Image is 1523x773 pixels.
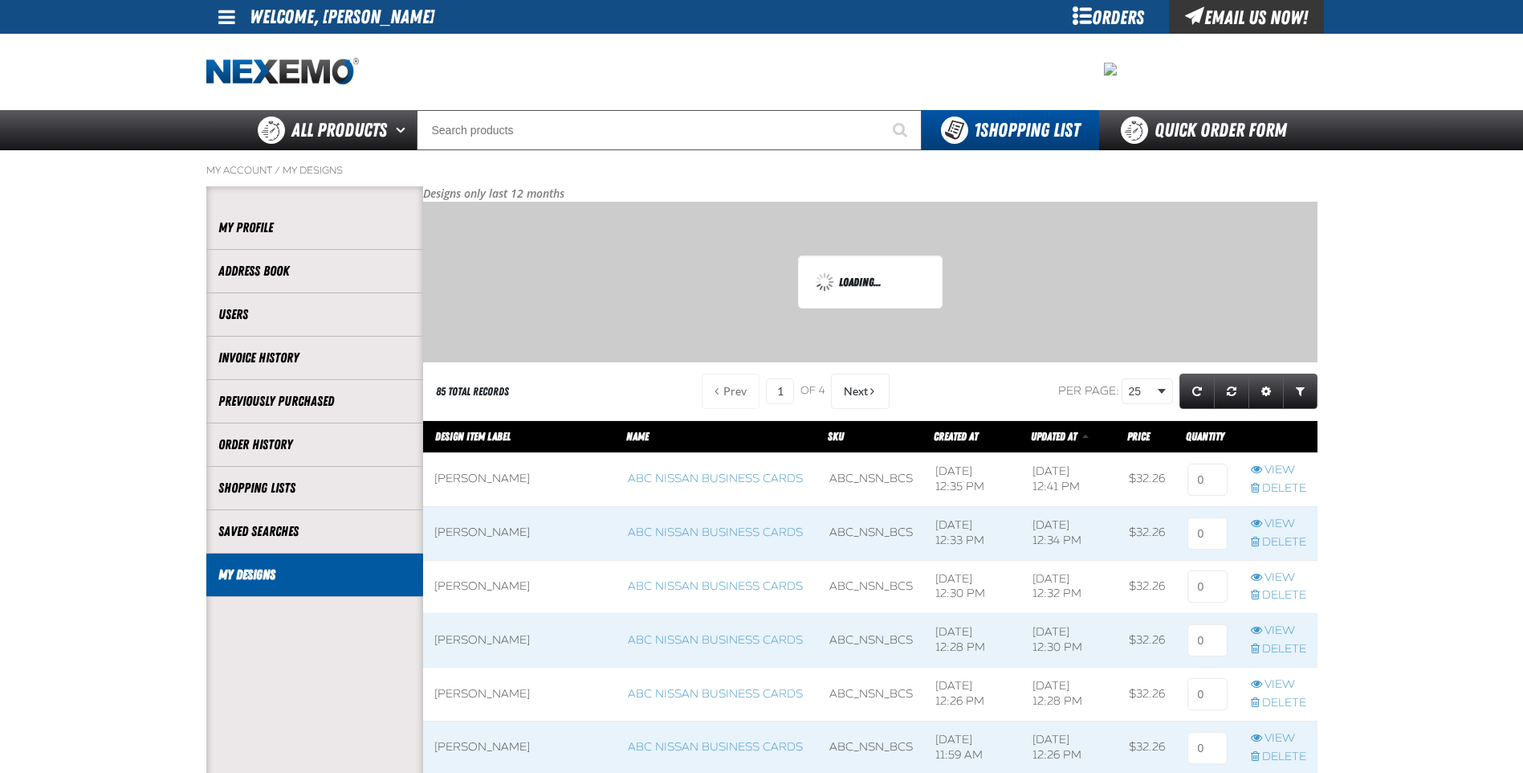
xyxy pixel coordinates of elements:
a: My Designs [283,164,343,177]
a: Delete row action [1251,696,1306,711]
button: You have 1 Shopping List. Open to view details [922,110,1099,150]
a: Updated At [1031,430,1079,443]
a: My Designs [218,566,411,584]
nav: Breadcrumbs [206,164,1317,177]
input: 0 [1187,678,1228,710]
input: Current page number [766,378,794,404]
img: Nexemo logo [206,58,359,86]
button: Next Page [831,374,890,409]
span: 25 [1129,383,1154,400]
td: ABC_NSN_BCS [818,506,924,560]
td: ABC_NSN_BCS [818,614,924,668]
a: View row action [1251,731,1306,746]
a: View row action [1251,624,1306,639]
a: View row action [1251,677,1306,693]
a: Quick Order Form [1099,110,1317,150]
td: ABC_NSN_BCS [818,668,924,722]
input: 0 [1187,464,1228,496]
td: $32.26 [1118,668,1176,722]
a: Refresh grid action [1179,374,1215,409]
td: $32.26 [1118,452,1176,506]
td: [DATE] 12:26 PM [924,668,1021,722]
td: [DATE] 12:35 PM [924,452,1021,506]
p: Designs only last 12 months [423,186,1317,202]
td: [DATE] 12:28 PM [1021,668,1118,722]
td: [PERSON_NAME] [423,506,617,560]
td: [DATE] 12:30 PM [924,560,1021,614]
a: ABC Nissan Business Cards [628,687,803,701]
input: 0 [1187,732,1228,764]
a: Previously Purchased [218,392,411,411]
span: Next Page [844,385,868,398]
button: Open All Products pages [390,110,417,150]
a: Order History [218,436,411,454]
td: ABC_NSN_BCS [818,560,924,614]
a: Saved Searches [218,522,411,541]
th: Row actions [1240,421,1317,453]
span: of 4 [800,384,825,399]
a: Name [626,430,649,443]
a: Reset grid action [1214,374,1249,409]
a: ABC Nissan Business Cards [628,633,803,647]
td: $32.26 [1118,560,1176,614]
a: Delete row action [1251,535,1306,550]
a: Delete row action [1251,481,1306,497]
a: Users [218,305,411,324]
a: View row action [1251,571,1306,586]
td: [DATE] 12:28 PM [924,614,1021,668]
div: Loading... [815,272,926,292]
input: 0 [1187,517,1228,550]
a: ABC Nissan Business Cards [628,579,803,593]
a: Invoice History [218,349,411,367]
span: All Products [291,116,387,145]
a: ABC Nissan Business Cards [628,526,803,539]
div: 85 total records [436,384,509,399]
td: [DATE] 12:30 PM [1021,614,1118,668]
td: $32.26 [1118,506,1176,560]
a: Delete row action [1251,588,1306,603]
a: View row action [1251,463,1306,478]
td: [PERSON_NAME] [423,614,617,668]
a: Expand or Collapse Grid Filters [1283,374,1317,409]
a: Address Book [218,262,411,280]
a: ABC Nissan Business Cards [628,472,803,485]
a: Created At [934,430,978,443]
td: [DATE] 12:32 PM [1021,560,1118,614]
span: Quantity [1186,430,1224,443]
td: [PERSON_NAME] [423,668,617,722]
span: Shopping List [974,119,1080,141]
td: [PERSON_NAME] [423,560,617,614]
span: / [275,164,280,177]
span: Per page: [1058,384,1119,398]
a: Expand or Collapse Grid Settings [1248,374,1284,409]
span: Price [1127,430,1150,443]
a: SKU [828,430,844,443]
a: My Account [206,164,272,177]
td: [DATE] 12:34 PM [1021,506,1118,560]
strong: 1 [974,119,980,141]
a: Design Item Label [435,430,511,443]
a: ABC Nissan Business Cards [628,740,803,754]
td: $32.26 [1118,614,1176,668]
button: Start Searching [882,110,922,150]
a: Delete row action [1251,750,1306,765]
img: bcb0fb6b68f42f21e2a78dd92242ad83.jpeg [1104,63,1117,76]
td: [PERSON_NAME] [423,452,617,506]
input: Search [417,110,922,150]
a: My Profile [218,219,411,237]
input: 0 [1187,624,1228,656]
td: [DATE] 12:33 PM [924,506,1021,560]
span: Updated At [1031,430,1077,443]
a: Shopping Lists [218,479,411,497]
a: Home [206,58,359,86]
a: Delete row action [1251,642,1306,657]
a: View row action [1251,517,1306,532]
input: 0 [1187,571,1228,603]
td: ABC_NSN_BCS [818,452,924,506]
td: [DATE] 12:41 PM [1021,452,1118,506]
